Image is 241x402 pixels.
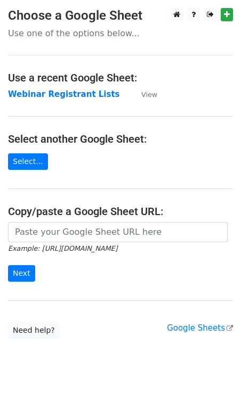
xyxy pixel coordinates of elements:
[8,133,233,145] h4: Select another Google Sheet:
[8,71,233,84] h4: Use a recent Google Sheet:
[8,222,228,242] input: Paste your Google Sheet URL here
[8,322,60,339] a: Need help?
[8,8,233,23] h3: Choose a Google Sheet
[131,89,157,99] a: View
[141,91,157,99] small: View
[8,89,120,99] a: Webinar Registrant Lists
[8,28,233,39] p: Use one of the options below...
[8,244,117,252] small: Example: [URL][DOMAIN_NAME]
[8,265,35,282] input: Next
[8,205,233,218] h4: Copy/paste a Google Sheet URL:
[8,153,48,170] a: Select...
[167,323,233,333] a: Google Sheets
